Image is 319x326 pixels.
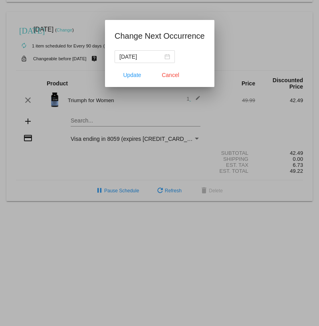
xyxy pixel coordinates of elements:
button: Close dialog [153,68,188,82]
span: Cancel [162,72,179,78]
button: Update [115,68,150,82]
h1: Change Next Occurrence [115,30,205,42]
span: Update [123,72,141,78]
input: Select date [119,52,163,61]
